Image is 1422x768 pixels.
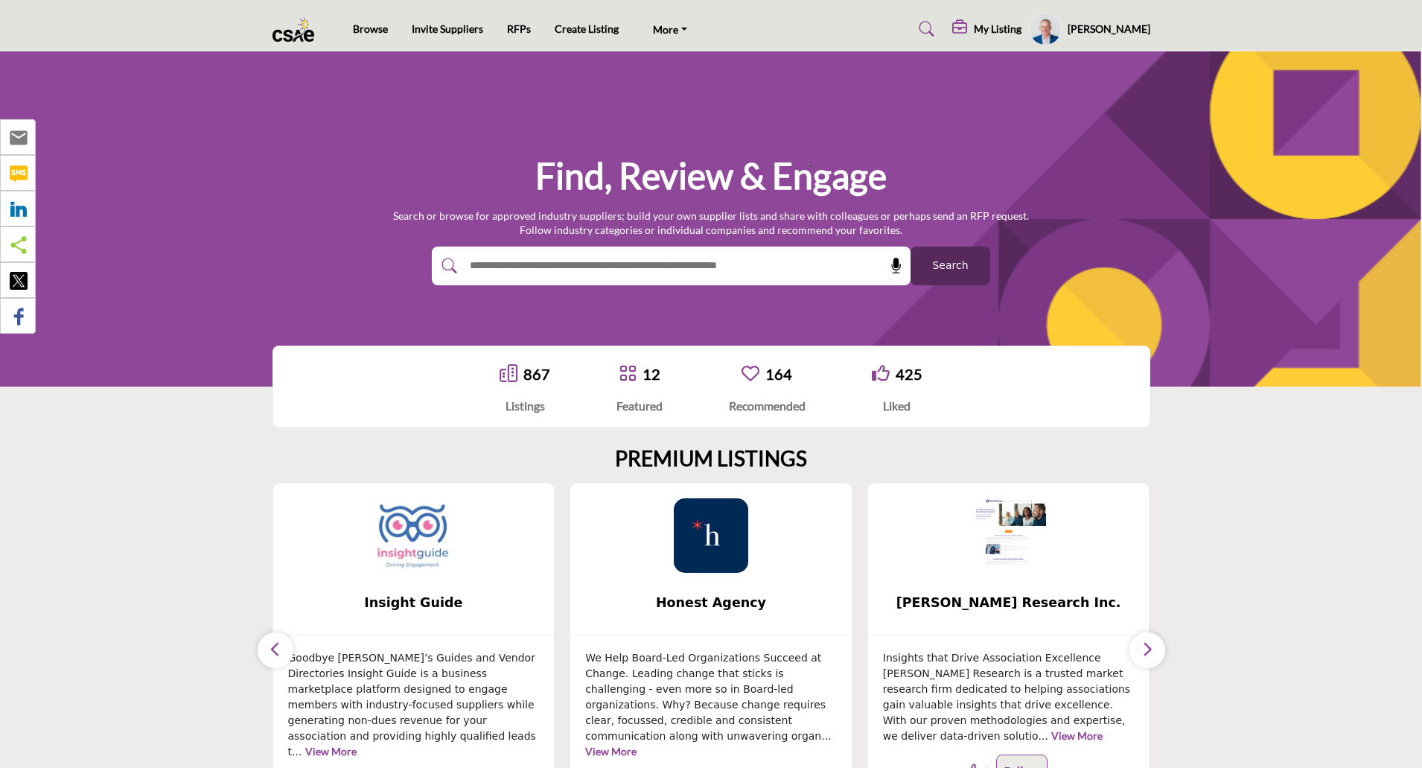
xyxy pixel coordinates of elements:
[393,209,1029,238] p: Search or browse for approved industry suppliers; build your own supplier lists and share with co...
[1068,22,1150,37] h5: [PERSON_NAME]
[570,583,852,623] a: Honest Agency
[1038,730,1048,742] span: ...
[305,745,357,758] a: View More
[890,593,1127,612] span: [PERSON_NAME] Research Inc.
[674,498,748,573] img: Honest Agency
[742,364,759,384] a: Go to Recommended
[643,19,698,39] a: More
[593,593,829,612] span: Honest Agency
[1029,13,1062,45] button: Show hide supplier dropdown
[905,17,944,41] a: Search
[1051,729,1103,742] a: View More
[896,365,922,383] a: 425
[507,22,531,35] a: RFPs
[376,498,450,573] img: Insight Guide
[296,593,532,612] span: Insight Guide
[729,397,806,415] div: Recommended
[523,365,550,383] a: 867
[296,583,532,623] b: Insight Guide
[619,364,637,384] a: Go to Featured
[974,22,1021,36] h5: My Listing
[292,746,302,758] span: ...
[972,498,1046,573] img: Bramm Research Inc.
[273,583,555,623] a: Insight Guide
[585,745,637,758] a: View More
[412,22,483,35] a: Invite Suppliers
[555,22,619,35] a: Create Listing
[288,650,540,760] p: Goodbye [PERSON_NAME]’s Guides and Vendor Directories Insight Guide is a business marketplace pla...
[890,583,1127,623] b: Bramm Research Inc.
[952,20,1021,38] div: My Listing
[911,247,990,285] button: Search
[821,730,831,742] span: ...
[868,583,1150,623] a: [PERSON_NAME] Research Inc.
[535,153,887,199] h1: Find, Review & Engage
[872,364,890,382] i: Go to Liked
[883,650,1135,744] p: Insights that Drive Association Excellence [PERSON_NAME] Research is a trusted market research fi...
[593,583,829,623] b: Honest Agency
[765,365,792,383] a: 164
[500,397,550,415] div: Listings
[353,22,388,35] a: Browse
[616,397,663,415] div: Featured
[272,17,322,42] img: Site Logo
[615,446,807,472] h2: PREMIUM LISTINGS
[585,650,837,760] p: We Help Board-Led Organizations Succeed at Change. Leading change that sticks is challenging - ev...
[932,258,968,273] span: Search
[643,365,660,383] a: 12
[872,397,922,415] div: Liked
